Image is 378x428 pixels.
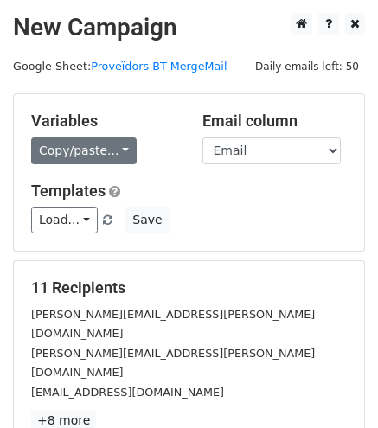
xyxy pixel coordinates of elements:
h5: Email column [202,112,348,131]
button: Save [125,207,170,233]
a: Templates [31,182,106,200]
h5: 11 Recipients [31,278,347,297]
a: Proveïdors BT MergeMail [91,60,227,73]
a: Load... [31,207,98,233]
small: Google Sheet: [13,60,227,73]
a: Daily emails left: 50 [249,60,365,73]
a: Copy/paste... [31,137,137,164]
h5: Variables [31,112,176,131]
small: [PERSON_NAME][EMAIL_ADDRESS][PERSON_NAME][DOMAIN_NAME] [31,308,315,341]
h2: New Campaign [13,13,365,42]
small: [PERSON_NAME][EMAIL_ADDRESS][PERSON_NAME][DOMAIN_NAME] [31,347,315,380]
small: [EMAIL_ADDRESS][DOMAIN_NAME] [31,386,224,399]
iframe: Chat Widget [292,345,378,428]
div: Widget de chat [292,345,378,428]
span: Daily emails left: 50 [249,57,365,76]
